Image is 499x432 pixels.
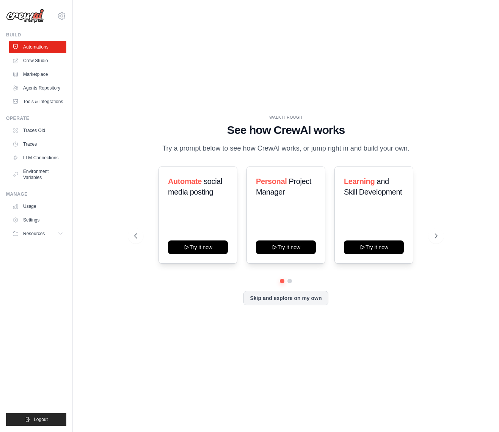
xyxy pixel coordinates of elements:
[9,138,66,150] a: Traces
[344,177,402,196] span: and Skill Development
[168,177,202,185] span: Automate
[9,124,66,137] a: Traces Old
[6,115,66,121] div: Operate
[6,32,66,38] div: Build
[6,9,44,23] img: Logo
[6,191,66,197] div: Manage
[6,413,66,426] button: Logout
[9,152,66,164] a: LLM Connections
[23,231,45,237] span: Resources
[168,240,228,254] button: Try it now
[158,143,413,154] p: Try a prompt below to see how CrewAI works, or jump right in and build your own.
[168,177,222,196] span: social media posting
[9,55,66,67] a: Crew Studio
[9,41,66,53] a: Automations
[256,177,287,185] span: Personal
[256,240,316,254] button: Try it now
[9,228,66,240] button: Resources
[34,416,48,423] span: Logout
[9,200,66,212] a: Usage
[134,123,438,137] h1: See how CrewAI works
[344,177,375,185] span: Learning
[9,96,66,108] a: Tools & Integrations
[344,240,404,254] button: Try it now
[9,214,66,226] a: Settings
[9,68,66,80] a: Marketplace
[256,177,311,196] span: Project Manager
[243,291,328,305] button: Skip and explore on my own
[9,82,66,94] a: Agents Repository
[134,115,438,120] div: WALKTHROUGH
[9,165,66,184] a: Environment Variables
